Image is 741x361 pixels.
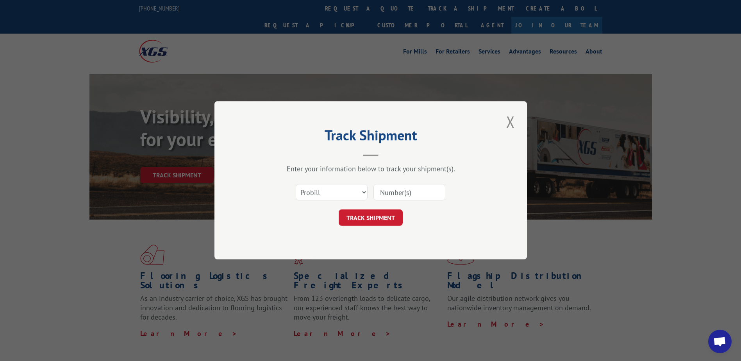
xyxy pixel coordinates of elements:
button: Close modal [504,111,517,132]
h2: Track Shipment [254,130,488,145]
div: Enter your information below to track your shipment(s). [254,164,488,173]
a: Open chat [708,330,732,353]
input: Number(s) [373,184,445,201]
button: TRACK SHIPMENT [339,210,403,226]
